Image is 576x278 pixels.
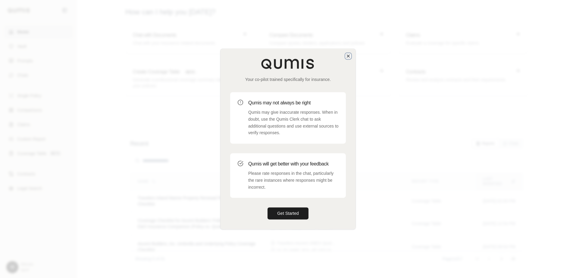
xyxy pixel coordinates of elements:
[248,170,339,190] p: Please rate responses in the chat, particularly the rare instances where responses might be incor...
[248,160,339,168] h3: Qumis will get better with your feedback
[268,208,308,220] button: Get Started
[248,99,339,107] h3: Qumis may not always be right
[230,76,346,82] p: Your co-pilot trained specifically for insurance.
[248,109,339,136] p: Qumis may give inaccurate responses. When in doubt, use the Qumis Clerk chat to ask additional qu...
[261,58,315,69] img: Qumis Logo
